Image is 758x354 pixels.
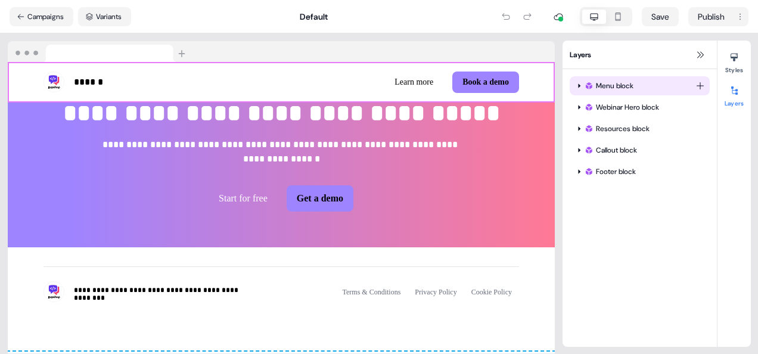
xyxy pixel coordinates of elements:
div: Callout block [570,141,710,160]
button: Start for free [209,185,277,212]
div: Terms & ConditionsPrivacy PolicyCookie Policy [335,281,520,303]
button: Campaigns [10,7,73,26]
button: Get a demo [287,185,353,212]
button: Save [642,7,679,26]
div: Webinar Hero block [584,101,705,113]
div: Resources block [584,123,705,135]
div: Resources block [570,119,710,138]
button: Variants [78,7,131,26]
div: Footer block [570,162,710,181]
div: Learn moreBook a demo [286,72,519,93]
div: Menu block [584,80,695,92]
div: Menu block [570,76,710,95]
button: Layers [717,81,751,107]
div: Layers [563,41,717,69]
button: Learn more [385,72,443,93]
button: Book a demo [452,72,519,93]
img: Browser topbar [8,41,191,63]
div: Callout block [584,144,705,156]
button: Styles [717,48,751,74]
div: Default [300,11,328,23]
button: Privacy Policy [408,281,464,303]
div: Webinar Hero block [570,98,710,117]
button: Publish [688,7,732,26]
button: Terms & Conditions [335,281,408,303]
div: Start for freeGet a demo [209,185,353,212]
div: Footer block [584,166,705,178]
button: Cookie Policy [464,281,519,303]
